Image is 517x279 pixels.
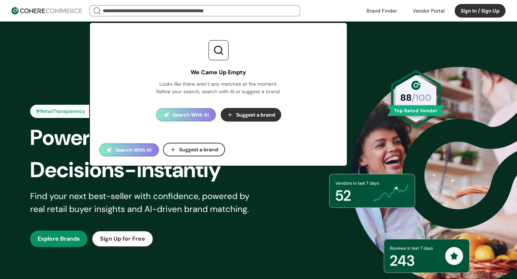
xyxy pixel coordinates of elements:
[221,108,281,122] button: Suggest a brand
[30,231,87,247] button: Explore Brands
[30,190,259,216] div: Find your next best-seller with confidence, powered by real retail buyer insights and AI-driven b...
[30,154,271,186] div: Decisions-Instantly
[92,231,153,247] button: Sign Up for Free
[11,7,82,14] img: Cohere Logo
[99,143,159,156] button: Search With AI
[32,107,89,116] div: #RetailTransparency
[156,108,216,121] button: Search With AI
[191,68,246,77] div: We Came Up Empty
[455,4,506,18] button: Sign In / Sign Up
[30,122,271,154] div: Power Smarter Retail
[155,80,282,95] div: Looks like there aren’t any matches at the moment. Refine your search, search with AI or suggest ...
[163,143,225,156] button: Suggest a brand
